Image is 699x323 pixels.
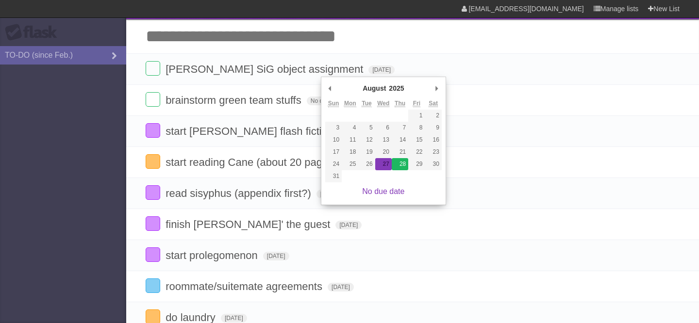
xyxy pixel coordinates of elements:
button: 30 [425,158,442,170]
abbr: Tuesday [362,100,371,107]
button: 23 [425,146,442,158]
span: [DATE] [328,283,354,291]
button: 24 [325,158,342,170]
span: brainstorm green team stuffs [166,94,304,106]
button: 20 [375,146,392,158]
button: 19 [358,146,375,158]
span: [DATE] [263,252,289,260]
span: start reading Cane (about 20 pages) [166,156,339,168]
label: Done [146,216,160,231]
span: No due date [307,97,346,105]
abbr: Thursday [395,100,405,107]
button: 14 [392,134,408,146]
span: start prolegomenon [166,249,260,261]
button: 13 [375,134,392,146]
label: Done [146,92,160,107]
button: Next Month [432,81,442,96]
button: 5 [358,122,375,134]
button: 1 [408,110,425,122]
button: 18 [342,146,358,158]
div: August [361,81,387,96]
label: Done [146,247,160,262]
button: 2 [425,110,442,122]
button: 7 [392,122,408,134]
span: finish [PERSON_NAME]' the guest [166,218,333,230]
span: [DATE] [221,314,247,323]
button: 6 [375,122,392,134]
button: 21 [392,146,408,158]
label: Done [146,185,160,200]
button: 31 [325,170,342,182]
button: 3 [325,122,342,134]
label: Done [146,154,160,169]
label: Done [146,123,160,138]
label: Done [146,278,160,293]
span: [DATE] [368,65,395,74]
abbr: Friday [413,100,420,107]
a: No due date [362,187,404,195]
span: start [PERSON_NAME] flash fiction [166,125,336,137]
abbr: Saturday [429,100,438,107]
div: 2025 [387,81,405,96]
button: 4 [342,122,358,134]
div: Flask [5,24,63,41]
button: 29 [408,158,425,170]
button: 8 [408,122,425,134]
span: roommate/suitemate agreements [166,280,325,292]
button: 9 [425,122,442,134]
abbr: Sunday [328,100,339,107]
button: 22 [408,146,425,158]
button: 27 [375,158,392,170]
button: 16 [425,134,442,146]
abbr: Wednesday [377,100,389,107]
span: [DATE] [335,221,362,229]
span: read sisyphus (appendix first?) [166,187,314,199]
button: 12 [358,134,375,146]
button: 11 [342,134,358,146]
button: 26 [358,158,375,170]
button: 15 [408,134,425,146]
abbr: Monday [344,100,356,107]
label: Done [146,61,160,76]
button: 17 [325,146,342,158]
button: 28 [392,158,408,170]
span: [DATE] [316,190,343,198]
button: Previous Month [325,81,335,96]
button: 25 [342,158,358,170]
span: [PERSON_NAME] SiG object assignment [166,63,366,75]
button: 10 [325,134,342,146]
